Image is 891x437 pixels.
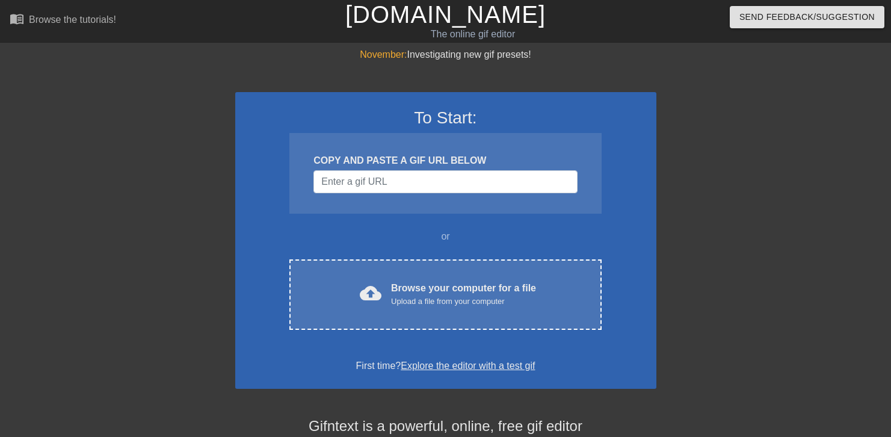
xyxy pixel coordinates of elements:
[251,108,641,128] h3: To Start:
[29,14,116,25] div: Browse the tutorials!
[391,281,536,308] div: Browse your computer for a file
[739,10,875,25] span: Send Feedback/Suggestion
[730,6,884,28] button: Send Feedback/Suggestion
[10,11,24,26] span: menu_book
[360,49,407,60] span: November:
[303,27,643,42] div: The online gif editor
[235,48,656,62] div: Investigating new gif presets!
[251,359,641,373] div: First time?
[401,361,535,371] a: Explore the editor with a test gif
[267,229,625,244] div: or
[10,11,116,30] a: Browse the tutorials!
[313,153,577,168] div: COPY AND PASTE A GIF URL BELOW
[345,1,546,28] a: [DOMAIN_NAME]
[235,418,656,435] h4: Gifntext is a powerful, online, free gif editor
[391,296,536,308] div: Upload a file from your computer
[360,282,381,304] span: cloud_upload
[313,170,577,193] input: Username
